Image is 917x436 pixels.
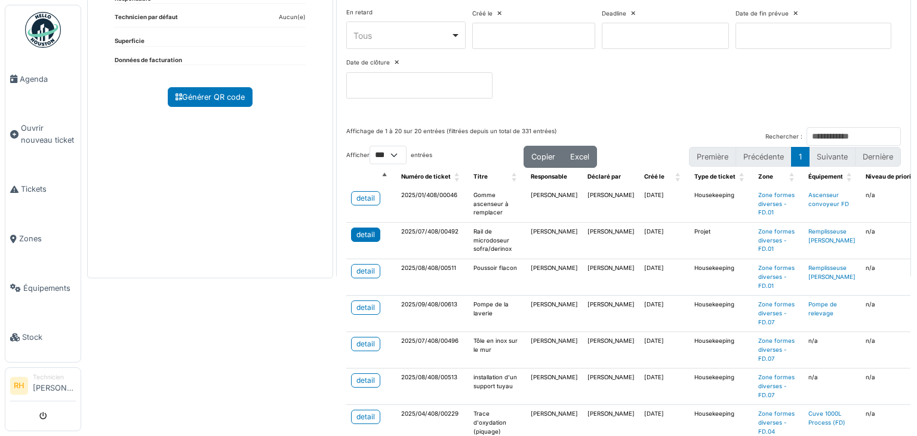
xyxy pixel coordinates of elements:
a: detail [351,373,380,388]
a: Ouvrir nouveau ticket [5,104,81,165]
td: Housekeeping [690,369,753,405]
span: Excel [570,152,589,161]
div: Tous [353,29,451,42]
span: Ouvrir nouveau ticket [21,122,76,145]
img: Badge_color-CXgf-gQk.svg [25,12,61,48]
a: Générer QR code [168,87,253,107]
a: detail [351,337,380,351]
span: Équipement [808,173,843,180]
td: Housekeeping [690,186,753,223]
span: Titre: Activate to sort [512,168,519,186]
td: Tôle en inox sur le mur [469,332,526,369]
td: [DATE] [639,186,690,223]
td: [PERSON_NAME] [526,369,583,405]
td: [DATE] [639,332,690,369]
dt: Technicien par défaut [115,13,178,27]
td: installation d'un support tuyau [469,369,526,405]
td: [PERSON_NAME] [583,186,639,223]
td: [PERSON_NAME] [526,296,583,332]
button: 1 [791,147,810,167]
span: Déclaré par [587,173,621,180]
td: 2025/08/408/00513 [396,369,469,405]
button: Excel [562,146,597,168]
a: Zone formes diverses - FD.07 [758,337,795,361]
span: Tickets [21,183,76,195]
div: detail [356,375,375,386]
dt: Données de facturation [115,56,182,65]
td: n/a [804,369,861,405]
div: detail [356,412,375,422]
a: detail [351,300,380,315]
a: Zone formes diverses - FD.01 [758,228,795,252]
div: Technicien [33,373,76,382]
span: Créé le [644,173,664,180]
dd: Aucun(e) [279,13,306,22]
span: Responsable [531,173,567,180]
span: Numéro de ticket [401,173,451,180]
a: Stock [5,313,81,363]
label: Deadline [602,10,626,19]
td: 2025/07/408/00492 [396,223,469,259]
a: Zone formes diverses - FD.01 [758,192,795,216]
select: Afficherentrées [370,146,407,164]
td: 2025/07/408/00496 [396,332,469,369]
label: Afficher entrées [346,146,432,164]
a: Tickets [5,165,81,214]
a: RH Technicien[PERSON_NAME] [10,373,76,401]
div: detail [356,339,375,349]
a: Cuve 1000L Process (FD) [808,410,845,426]
div: detail [356,302,375,313]
li: [PERSON_NAME] [33,373,76,398]
td: [DATE] [639,259,690,296]
span: Zone: Activate to sort [789,168,796,186]
td: Housekeeping [690,259,753,296]
span: Numéro de ticket: Activate to sort [454,168,461,186]
span: Type de ticket: Activate to sort [739,168,746,186]
dt: Superficie [115,37,144,46]
a: Zone formes diverses - FD.07 [758,374,795,398]
td: Gomme ascenseur à remplacer [469,186,526,223]
td: Poussoir flacon [469,259,526,296]
span: Stock [22,331,76,343]
td: [PERSON_NAME] [583,223,639,259]
td: 2025/09/408/00613 [396,296,469,332]
td: [DATE] [639,296,690,332]
td: 2025/08/408/00511 [396,259,469,296]
label: En retard [346,8,373,17]
td: Housekeeping [690,332,753,369]
td: [PERSON_NAME] [526,186,583,223]
a: Équipements [5,263,81,313]
td: Rail de microdoseur sofra/derinox [469,223,526,259]
span: Créé le: Activate to sort [675,168,682,186]
span: Titre [473,173,488,180]
div: Affichage de 1 à 20 sur 20 entrées (filtrées depuis un total de 331 entrées) [346,127,557,146]
span: Équipements [23,283,76,294]
label: Rechercher : [765,133,802,142]
a: detail [351,191,380,205]
td: [PERSON_NAME] [526,223,583,259]
span: Agenda [20,73,76,85]
nav: pagination [689,147,901,167]
a: Pompe de relevage [808,301,837,317]
td: n/a [804,332,861,369]
a: Remplisseuse [PERSON_NAME] [808,228,856,244]
td: Pompe de la laverie [469,296,526,332]
td: Projet [690,223,753,259]
a: Agenda [5,54,81,104]
span: Niveau de priorité [866,173,917,180]
span: Zones [19,233,76,244]
li: RH [10,377,28,395]
a: Ascenseur convoyeur FD [808,192,849,207]
a: detail [351,228,380,242]
td: 2025/01/408/00046 [396,186,469,223]
div: detail [356,229,375,240]
td: [PERSON_NAME] [583,296,639,332]
td: [DATE] [639,223,690,259]
div: detail [356,193,375,204]
label: Créé le [472,10,493,19]
button: Copier [524,146,563,168]
a: Zone formes diverses - FD.07 [758,301,795,325]
span: Type de ticket [694,173,736,180]
a: Zone formes diverses - FD.01 [758,265,795,288]
td: [PERSON_NAME] [526,332,583,369]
